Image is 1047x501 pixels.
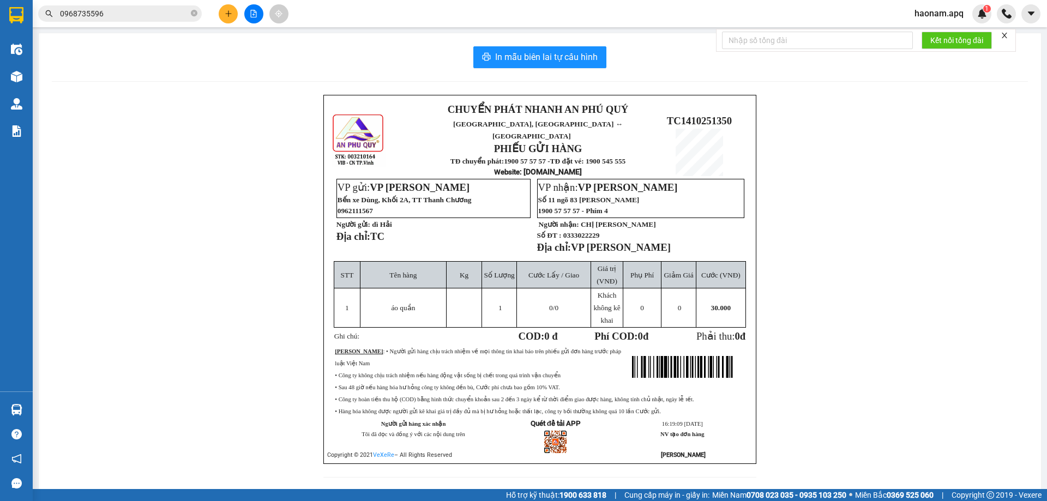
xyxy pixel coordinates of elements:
[338,196,472,204] span: Bến xe Dùng, Khối 2A, TT Thanh Chương
[985,5,989,13] span: 1
[191,9,197,19] span: close-circle
[219,4,238,23] button: plus
[5,59,25,113] img: logo
[9,7,23,23] img: logo-vxr
[338,182,470,193] span: VP gửi:
[559,491,606,499] strong: 1900 633 818
[11,429,22,439] span: question-circle
[370,231,384,242] span: TC
[334,332,359,340] span: Ghi chú:
[581,220,656,228] span: CHỊ [PERSON_NAME]
[11,98,22,110] img: warehouse-icon
[473,46,606,68] button: printerIn mẫu biên lai tự cấu hình
[11,125,22,137] img: solution-icon
[747,491,846,499] strong: 0708 023 035 - 0935 103 250
[362,431,465,437] span: Tôi đã đọc và đồng ý với các nội dung trên
[494,143,582,154] strong: PHIẾU GỬI HÀNG
[624,489,709,501] span: Cung cấp máy in - giấy in:
[740,330,745,342] span: đ
[594,330,648,342] strong: Phí COD: đ
[244,4,263,23] button: file-add
[336,220,370,228] strong: Người gửi:
[11,71,22,82] img: warehouse-icon
[327,451,452,458] span: Copyright © 2021 – All Rights Reserved
[638,330,643,342] span: 0
[544,330,557,342] span: 0 đ
[11,478,22,488] span: message
[696,330,745,342] span: Phải thu:
[549,304,558,312] span: /0
[1026,9,1036,19] span: caret-down
[930,34,983,46] span: Kết nối tổng đài
[506,489,606,501] span: Hỗ trợ kỹ thuật:
[712,489,846,501] span: Miền Nam
[373,451,394,458] a: VeXeRe
[906,7,972,20] span: haonam.apq
[539,220,579,228] strong: Người nhận:
[1002,9,1012,19] img: phone-icon
[335,348,621,366] span: : • Người gửi hàng chịu trách nhiệm về mọi thông tin khai báo trên phiếu gửi đơn hàng trước pháp ...
[735,330,739,342] span: 0
[887,491,934,499] strong: 0369 525 060
[701,271,741,279] span: Cước (VNĐ)
[571,242,671,253] span: VP [PERSON_NAME]
[370,182,470,193] span: VP [PERSON_NAME]
[450,157,504,165] strong: TĐ chuyển phát:
[332,113,386,167] img: logo
[345,304,349,312] span: 1
[942,489,943,501] span: |
[977,9,987,19] img: icon-new-feature
[11,44,22,55] img: warehouse-icon
[482,52,491,63] span: printer
[630,271,654,279] span: Phụ Phí
[640,304,644,312] span: 0
[855,489,934,501] span: Miền Bắc
[448,104,628,115] strong: CHUYỂN PHÁT NHANH AN PHÚ QUÝ
[460,271,468,279] span: Kg
[1001,32,1008,39] span: close
[983,5,991,13] sup: 1
[341,271,354,279] span: STT
[495,50,598,64] span: In mẫu biên lai tự cấu hình
[453,120,623,140] span: [GEOGRAPHIC_DATA], [GEOGRAPHIC_DATA] ↔ [GEOGRAPHIC_DATA]
[335,384,559,390] span: • Sau 48 giờ nếu hàng hóa hư hỏng công ty không đền bù, Cước phí chưa bao gồm 10% VAT.
[667,115,732,126] span: TC1410251350
[275,10,282,17] span: aim
[593,291,620,324] span: Khách không kê khai
[597,264,617,285] span: Giá trị (VNĐ)
[922,32,992,49] button: Kết nối tổng đài
[27,46,110,83] span: [GEOGRAPHIC_DATA], [GEOGRAPHIC_DATA] ↔ [GEOGRAPHIC_DATA]
[335,396,694,402] span: • Công ty hoàn tiền thu hộ (COD) bằng hình thức chuyển khoản sau 2 đến 3 ngày kể từ thời điểm gia...
[336,231,370,242] strong: Địa chỉ:
[335,408,661,414] span: • Hàng hóa không được người gửi kê khai giá trị đầy đủ mà bị hư hỏng hoặc thất lạc, công ty bồi t...
[381,421,446,427] strong: Người gửi hàng xác nhận
[662,421,703,427] span: 16:19:09 [DATE]
[498,304,502,312] span: 1
[664,271,693,279] span: Giảm Giá
[338,207,373,215] span: 0962111567
[678,304,682,312] span: 0
[538,196,640,204] span: Số 11 ngõ 83 [PERSON_NAME]
[519,330,558,342] strong: COD:
[494,167,582,176] strong: : [DOMAIN_NAME]
[484,271,515,279] span: Số Lượng
[1021,4,1040,23] button: caret-down
[538,207,608,215] span: 1900 57 57 57 - Phím 4
[250,10,257,17] span: file-add
[986,491,994,499] span: copyright
[661,451,706,458] strong: [PERSON_NAME]
[335,348,383,354] strong: [PERSON_NAME]
[391,304,415,312] span: áo quần
[537,231,562,239] strong: Số ĐT :
[389,271,417,279] span: Tên hàng
[549,304,553,312] span: 0
[45,10,53,17] span: search
[191,10,197,16] span: close-circle
[849,493,852,497] span: ⚪️
[504,157,550,165] strong: 1900 57 57 57 -
[711,304,731,312] span: 30.000
[563,231,600,239] span: 0333022229
[537,242,571,253] strong: Địa chỉ:
[578,182,678,193] span: VP [PERSON_NAME]
[372,220,392,228] span: dì Hải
